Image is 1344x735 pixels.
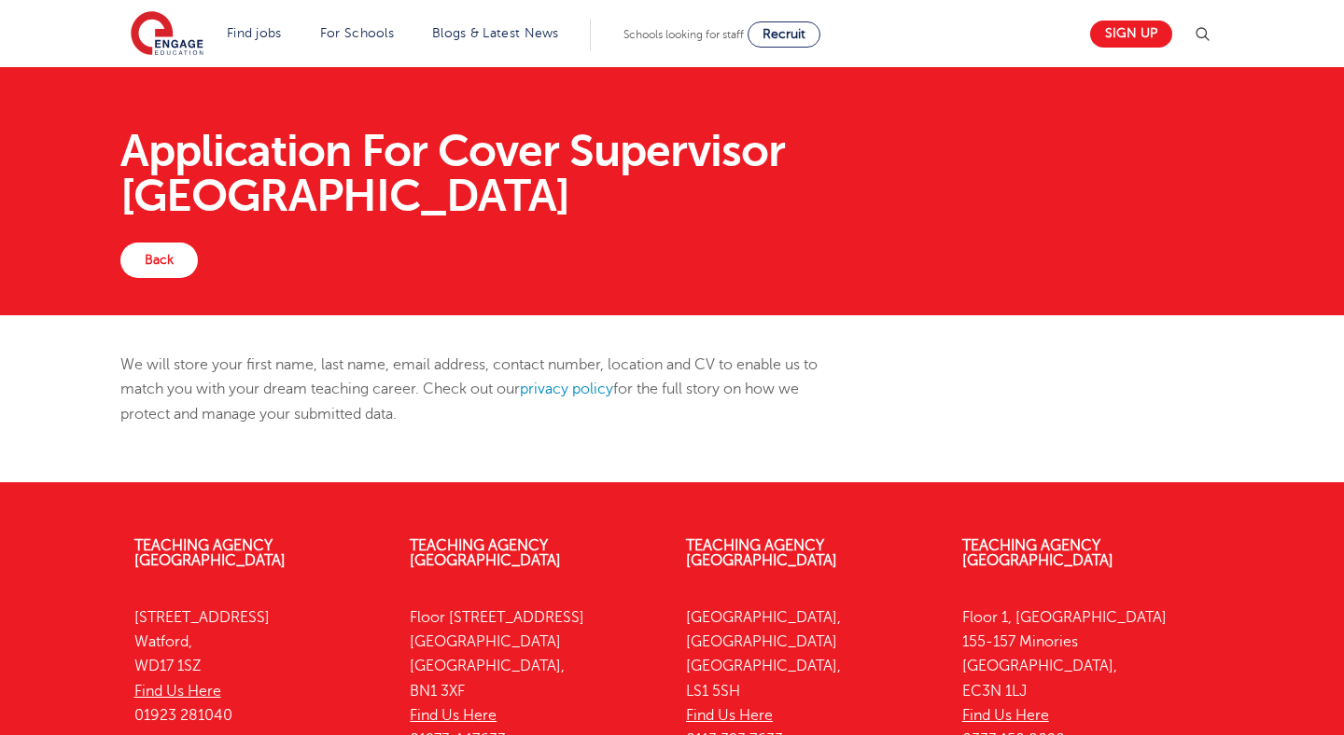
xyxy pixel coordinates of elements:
[120,129,1225,218] h1: Application For Cover Supervisor [GEOGRAPHIC_DATA]
[134,537,286,569] a: Teaching Agency [GEOGRAPHIC_DATA]
[227,26,282,40] a: Find jobs
[1090,21,1172,48] a: Sign up
[520,381,613,397] a: privacy policy
[686,537,837,569] a: Teaching Agency [GEOGRAPHIC_DATA]
[410,707,497,724] a: Find Us Here
[134,683,221,700] a: Find Us Here
[131,11,203,58] img: Engage Education
[962,537,1113,569] a: Teaching Agency [GEOGRAPHIC_DATA]
[320,26,394,40] a: For Schools
[120,353,847,426] p: We will store your first name, last name, email address, contact number, location and CV to enabl...
[120,243,198,278] a: Back
[410,537,561,569] a: Teaching Agency [GEOGRAPHIC_DATA]
[686,707,773,724] a: Find Us Here
[748,21,820,48] a: Recruit
[763,27,805,41] span: Recruit
[134,605,383,728] p: [STREET_ADDRESS] Watford, WD17 1SZ 01923 281040
[432,26,559,40] a: Blogs & Latest News
[623,28,744,41] span: Schools looking for staff
[962,707,1049,724] a: Find Us Here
